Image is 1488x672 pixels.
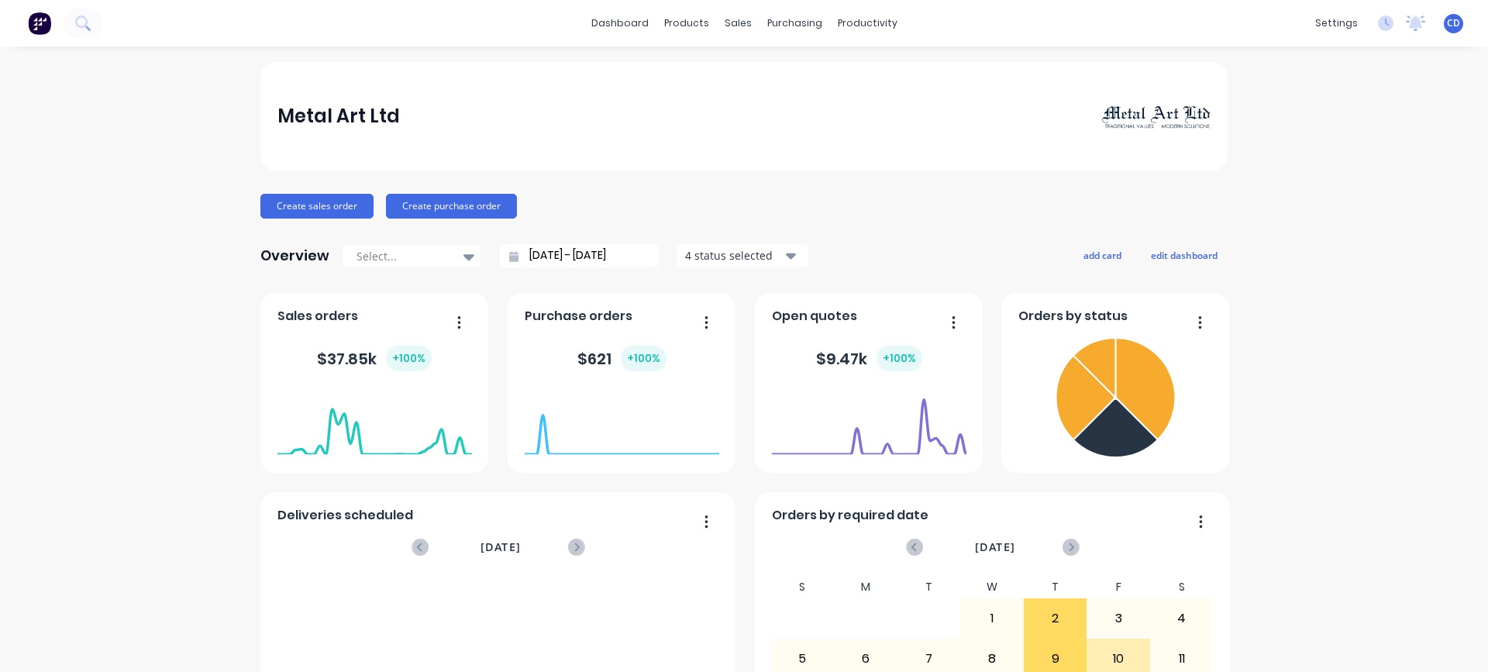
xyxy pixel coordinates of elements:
img: Factory [28,12,51,35]
div: Metal Art Ltd [277,101,400,132]
button: 4 status selected [677,244,808,267]
div: products [656,12,717,35]
div: 4 [1151,599,1213,638]
div: T [1024,576,1087,598]
div: F [1087,576,1150,598]
div: S [1150,576,1214,598]
div: $ 621 [577,346,666,371]
div: 3 [1087,599,1149,638]
div: sales [717,12,759,35]
div: 2 [1025,599,1087,638]
div: + 100 % [877,346,922,371]
div: S [771,576,835,598]
img: Metal Art Ltd [1102,103,1211,129]
div: 4 status selected [685,247,783,264]
button: Create purchase order [386,194,517,219]
div: $ 37.85k [317,346,432,371]
span: Deliveries scheduled [277,506,413,525]
span: Orders by status [1018,307,1128,326]
span: Open quotes [772,307,857,326]
button: Create sales order [260,194,374,219]
button: add card [1073,245,1131,265]
span: [DATE] [975,539,1015,556]
div: productivity [830,12,905,35]
span: Sales orders [277,307,358,326]
span: CD [1447,16,1460,30]
div: + 100 % [621,346,666,371]
div: purchasing [759,12,830,35]
div: 1 [961,599,1023,638]
div: T [897,576,961,598]
div: $ 9.47k [816,346,922,371]
span: Purchase orders [525,307,632,326]
button: edit dashboard [1141,245,1228,265]
div: M [834,576,897,598]
div: + 100 % [386,346,432,371]
span: [DATE] [480,539,521,556]
div: W [960,576,1024,598]
a: dashboard [584,12,656,35]
div: settings [1307,12,1366,35]
div: Overview [260,240,329,271]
